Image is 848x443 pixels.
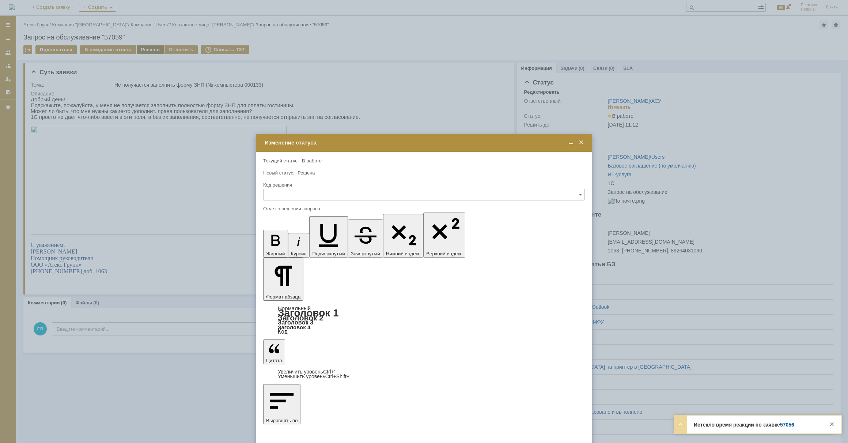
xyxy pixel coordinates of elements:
[423,213,465,258] button: Верхний индекс
[263,158,299,164] label: Текущий статус:
[278,307,339,319] a: Заголовок 1
[278,373,351,379] a: Decrease
[278,305,311,311] a: Нормальный
[278,324,310,330] a: Заголовок 4
[263,206,583,211] div: Отчет о решении запроса
[266,294,300,300] span: Формат абзаца
[263,306,585,334] div: Формат абзаца
[263,170,295,176] label: Новый статус:
[578,139,585,146] span: Закрыть
[348,219,383,258] button: Зачеркнутый
[828,420,836,429] div: Закрыть
[288,233,310,258] button: Курсив
[312,251,345,256] span: Подчеркнутый
[266,358,282,363] span: Цитата
[694,422,794,428] strong: Истекло время реакции по заявке
[278,319,313,326] a: Заголовок 3
[278,329,288,335] a: Код
[291,251,307,256] span: Курсив
[298,170,315,176] span: Решена
[426,251,462,256] span: Верхний индекс
[325,373,351,379] span: Ctrl+Shift+'
[351,251,380,256] span: Зачеркнутый
[567,139,575,146] span: Свернуть (Ctrl + M)
[263,339,285,364] button: Цитата
[263,183,583,187] div: Код решения
[323,369,335,375] span: Ctrl+'
[676,420,685,429] div: Развернуть
[278,369,335,375] a: Increase
[265,139,585,146] div: Изменение статуса
[386,251,421,256] span: Нижний индекс
[263,258,303,301] button: Формат абзаца
[383,214,424,258] button: Нижний индекс
[266,418,298,423] span: Выровнять по
[266,251,285,256] span: Жирный
[263,230,288,258] button: Жирный
[263,369,585,379] div: Цитата
[780,422,794,428] a: 57056
[309,216,348,258] button: Подчеркнутый
[278,314,323,322] a: Заголовок 2
[263,384,300,424] button: Выровнять по
[302,158,322,164] span: В работе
